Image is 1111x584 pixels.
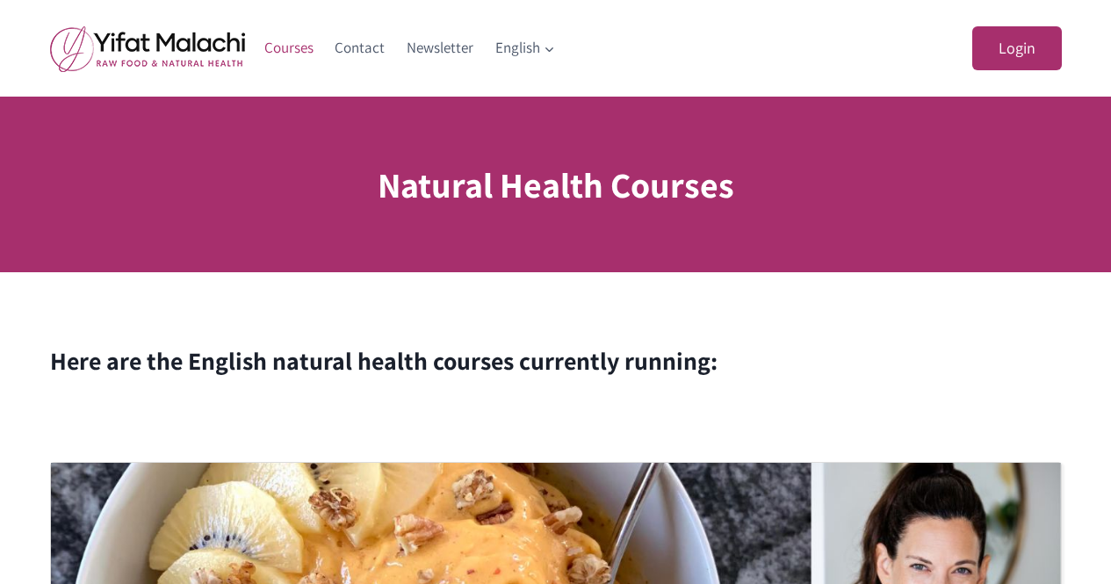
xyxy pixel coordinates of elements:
[972,26,1062,71] a: Login
[396,27,485,69] a: Newsletter
[254,27,325,69] a: Courses
[50,342,1062,379] h2: Here are the English natural health courses currently running:
[254,27,566,69] nav: Primary
[50,25,245,72] img: yifat_logo41_en.png
[484,27,566,69] a: English
[378,158,734,211] h1: Natural Health Courses
[324,27,396,69] a: Contact
[495,36,555,60] span: English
